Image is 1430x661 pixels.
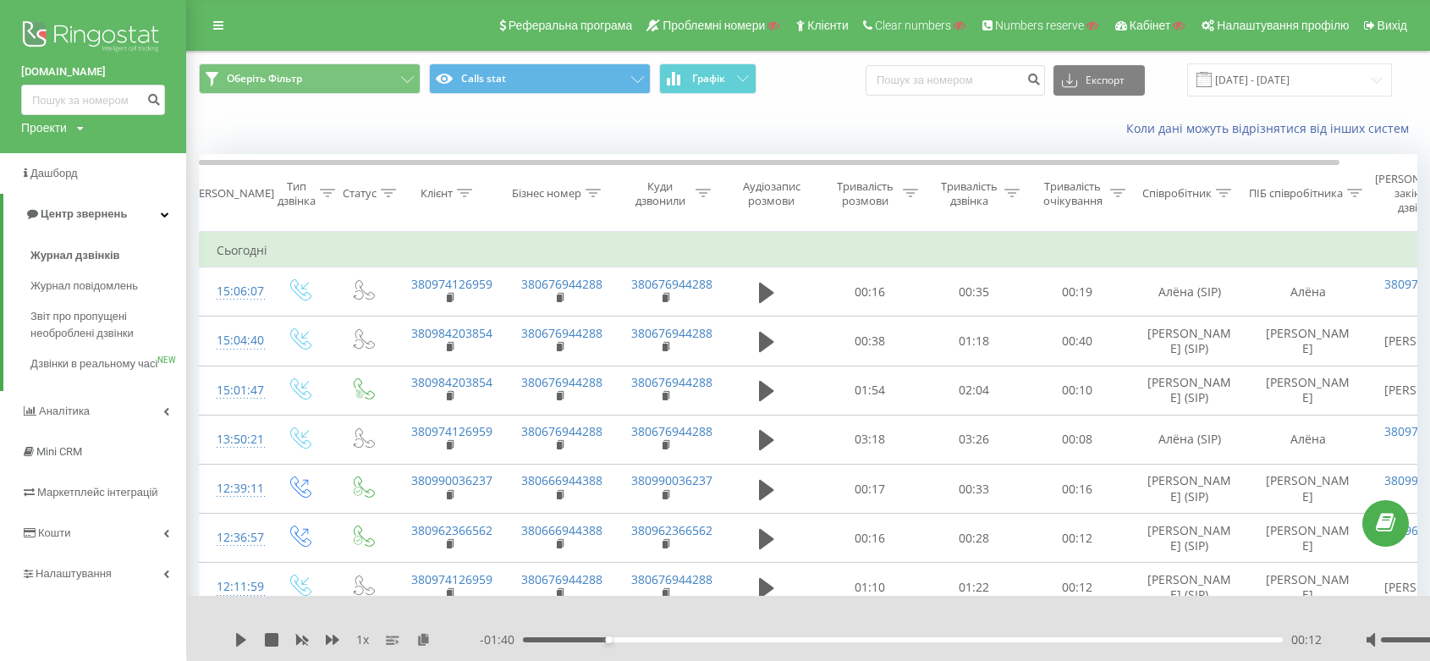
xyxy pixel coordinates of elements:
[631,423,712,439] a: 380676944288
[1025,317,1130,366] td: 00:40
[1142,186,1212,201] div: Співробітник
[411,276,492,292] a: 380974126959
[30,308,178,342] span: Звіт про пропущені необроблені дзвінки
[817,267,923,317] td: 00:16
[1217,19,1349,32] span: Налаштування профілю
[21,119,67,136] div: Проекти
[817,366,923,415] td: 01:54
[923,465,1025,514] td: 00:33
[480,631,523,648] span: - 01:40
[1249,317,1367,366] td: [PERSON_NAME]
[923,366,1025,415] td: 02:04
[30,247,120,264] span: Журнал дзвінків
[923,267,1025,317] td: 00:35
[1249,465,1367,514] td: [PERSON_NAME]
[1130,366,1249,415] td: [PERSON_NAME] (SIP)
[411,571,492,587] a: 380974126959
[521,522,602,538] a: 380666944388
[631,276,712,292] a: 380676944288
[3,194,186,234] a: Центр звернень
[1025,415,1130,464] td: 00:08
[1130,19,1171,32] span: Кабінет
[217,374,250,407] div: 15:01:47
[512,186,581,201] div: Бізнес номер
[875,19,951,32] span: Clear numbers
[1025,514,1130,563] td: 00:12
[1130,267,1249,317] td: Алёна (SIP)
[30,240,186,271] a: Журнал дзвінків
[217,521,250,554] div: 12:36:57
[866,65,1045,96] input: Пошук за номером
[817,415,923,464] td: 03:18
[411,472,492,488] a: 380990036237
[36,567,112,580] span: Налаштування
[199,63,421,94] button: Оберіть Фільтр
[923,563,1025,612] td: 01:22
[278,179,316,208] div: Тип дзвінка
[343,186,377,201] div: Статус
[37,486,158,499] span: Маркетплейс інтеграцій
[217,324,250,357] div: 15:04:40
[1130,317,1249,366] td: [PERSON_NAME] (SIP)
[1126,120,1417,136] a: Коли дані можуть відрізнятися вiд інших систем
[923,415,1025,464] td: 03:26
[30,271,186,301] a: Журнал повідомлень
[521,472,602,488] a: 380666944388
[817,465,923,514] td: 00:17
[631,325,712,341] a: 380676944288
[30,167,78,179] span: Дашборд
[1249,267,1367,317] td: Алёна
[1249,514,1367,563] td: [PERSON_NAME]
[217,423,250,456] div: 13:50:21
[36,445,82,458] span: Mini CRM
[606,636,613,643] div: Accessibility label
[923,317,1025,366] td: 01:18
[30,301,186,349] a: Звіт про пропущені необроблені дзвінки
[411,374,492,390] a: 380984203854
[1249,186,1343,201] div: ПІБ співробітника
[995,19,1084,32] span: Numbers reserve
[411,325,492,341] a: 380984203854
[631,374,712,390] a: 380676944288
[1130,465,1249,514] td: [PERSON_NAME] (SIP)
[521,571,602,587] a: 380676944288
[659,63,756,94] button: Графік
[817,317,923,366] td: 00:38
[1249,563,1367,612] td: [PERSON_NAME]
[629,179,691,208] div: Куди дзвонили
[21,17,165,59] img: Ringostat logo
[817,563,923,612] td: 01:10
[1025,465,1130,514] td: 00:16
[938,179,1000,208] div: Тривалість дзвінка
[21,85,165,115] input: Пошук за номером
[1025,563,1130,612] td: 00:12
[730,179,812,208] div: Аудіозапис розмови
[421,186,453,201] div: Клієнт
[41,207,127,220] span: Центр звернень
[521,325,602,341] a: 380676944288
[217,570,250,603] div: 12:11:59
[30,278,138,295] span: Журнал повідомлень
[817,514,923,563] td: 00:16
[692,73,725,85] span: Графік
[189,186,274,201] div: [PERSON_NAME]
[832,179,899,208] div: Тривалість розмови
[30,349,186,379] a: Дзвінки в реальному часіNEW
[217,472,250,505] div: 12:39:11
[1025,267,1130,317] td: 00:19
[1249,415,1367,464] td: Алёна
[521,423,602,439] a: 380676944288
[1053,65,1145,96] button: Експорт
[1291,631,1322,648] span: 00:12
[631,571,712,587] a: 380676944288
[429,63,651,94] button: Calls stat
[411,423,492,439] a: 380974126959
[521,276,602,292] a: 380676944288
[631,472,712,488] a: 380990036237
[1130,514,1249,563] td: [PERSON_NAME] (SIP)
[21,63,165,80] a: [DOMAIN_NAME]
[356,631,369,648] span: 1 x
[411,522,492,538] a: 380962366562
[217,275,250,308] div: 15:06:07
[521,374,602,390] a: 380676944288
